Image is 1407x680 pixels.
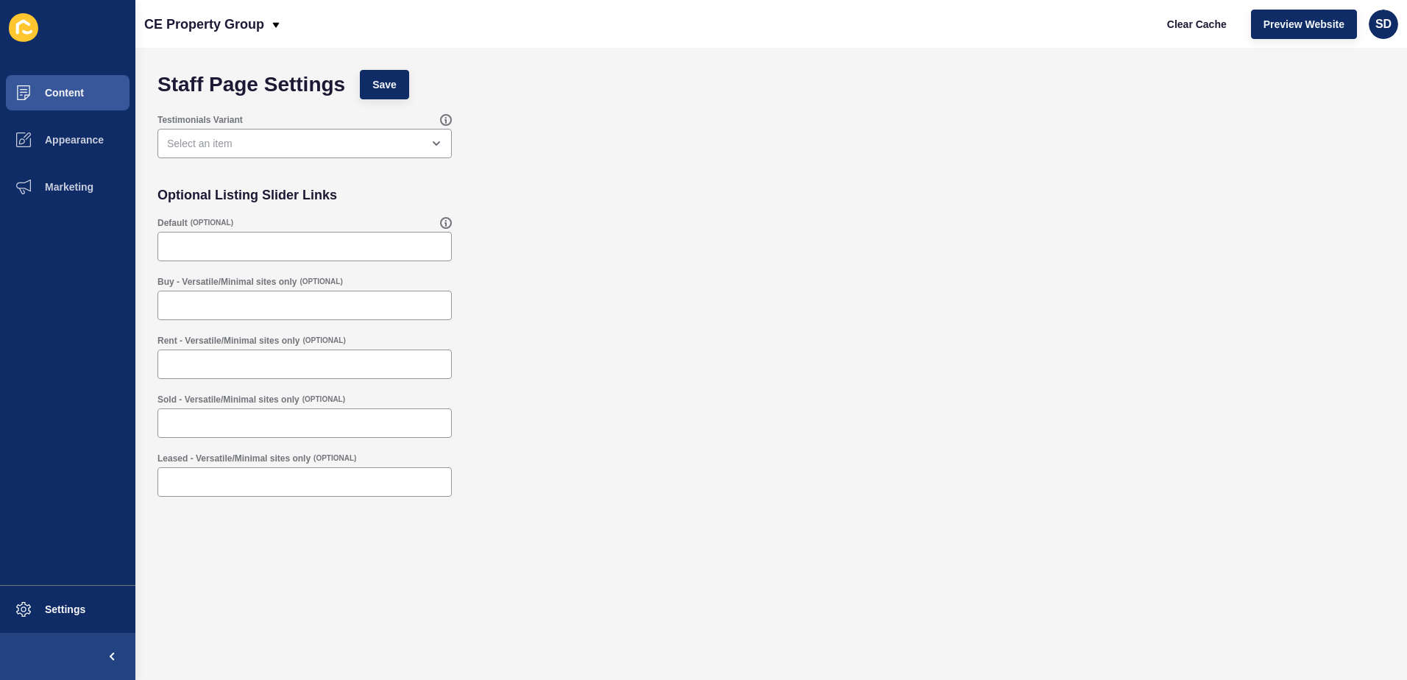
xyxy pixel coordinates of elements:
span: (OPTIONAL) [302,336,345,346]
span: (OPTIONAL) [191,218,233,228]
div: open menu [157,129,452,158]
span: Save [372,77,397,92]
span: (OPTIONAL) [300,277,342,287]
span: (OPTIONAL) [313,453,356,464]
label: Default [157,217,188,229]
button: Clear Cache [1155,10,1239,39]
span: (OPTIONAL) [302,394,345,405]
button: Save [360,70,409,99]
span: Clear Cache [1167,17,1227,32]
h2: Optional Listing Slider Links [157,188,337,202]
label: Leased - Versatile/Minimal sites only [157,453,311,464]
p: CE Property Group [144,6,264,43]
label: Testimonials Variant [157,114,243,126]
h1: Staff Page Settings [157,77,345,92]
label: Rent - Versatile/Minimal sites only [157,335,300,347]
label: Buy - Versatile/Minimal sites only [157,276,297,288]
span: SD [1375,17,1392,32]
label: Sold - Versatile/Minimal sites only [157,394,300,405]
span: Preview Website [1264,17,1344,32]
button: Preview Website [1251,10,1357,39]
